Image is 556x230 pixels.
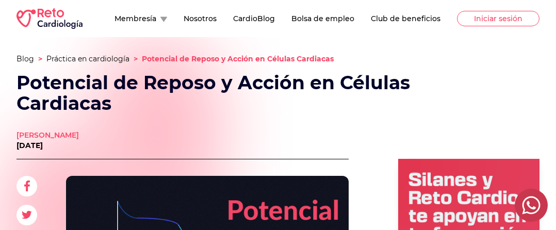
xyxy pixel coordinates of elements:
[17,140,79,151] p: [DATE]
[457,11,539,26] button: Iniciar sesión
[17,54,34,63] a: Blog
[38,54,42,63] span: >
[184,13,217,24] button: Nosotros
[17,72,413,113] h1: Potencial de Reposo y Acción en Células Cardiacas
[142,54,334,63] span: Potencial de Reposo y Acción en Células Cardiacas
[134,54,138,63] span: >
[233,13,275,24] button: CardioBlog
[115,13,167,24] button: Membresía
[17,8,83,29] img: RETO Cardio Logo
[46,54,129,63] a: Práctica en cardiología
[291,13,354,24] button: Bolsa de empleo
[371,13,440,24] button: Club de beneficios
[17,130,79,140] a: [PERSON_NAME]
